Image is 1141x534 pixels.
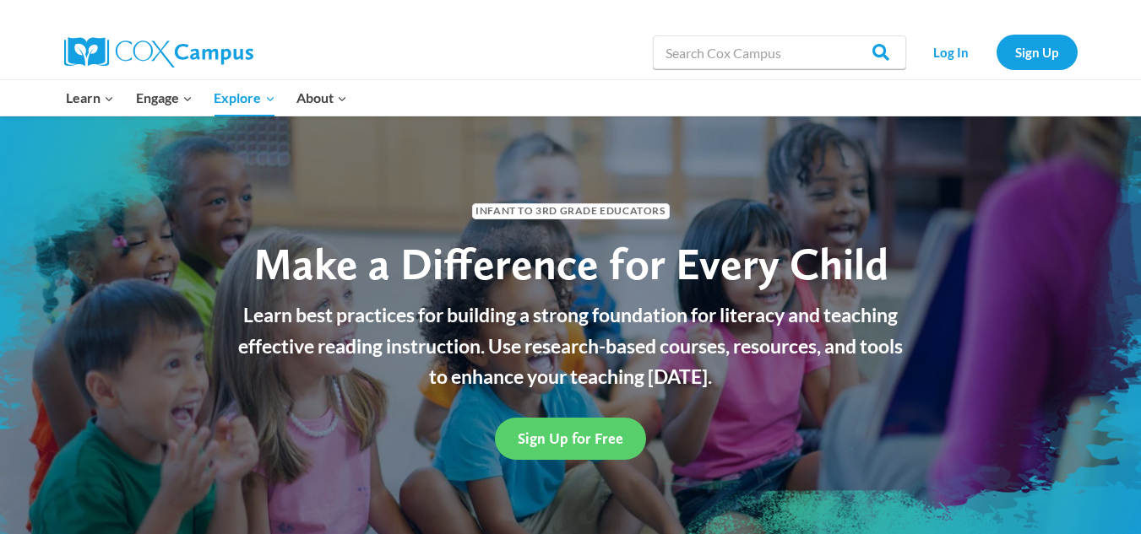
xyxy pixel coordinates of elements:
p: Learn best practices for building a strong foundation for literacy and teaching effective reading... [229,299,913,392]
input: Search Cox Campus [653,35,906,69]
span: Make a Difference for Every Child [253,237,888,290]
a: Sign Up for Free [495,418,646,459]
span: Sign Up for Free [518,429,623,447]
span: Learn [66,87,114,109]
span: Infant to 3rd Grade Educators [472,203,670,219]
span: Explore [214,87,274,109]
nav: Primary Navigation [56,80,358,116]
span: Engage [136,87,193,109]
span: About [296,87,347,109]
img: Cox Campus [64,37,253,67]
nav: Secondary Navigation [915,35,1078,69]
a: Log In [915,35,988,69]
a: Sign Up [997,35,1078,69]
